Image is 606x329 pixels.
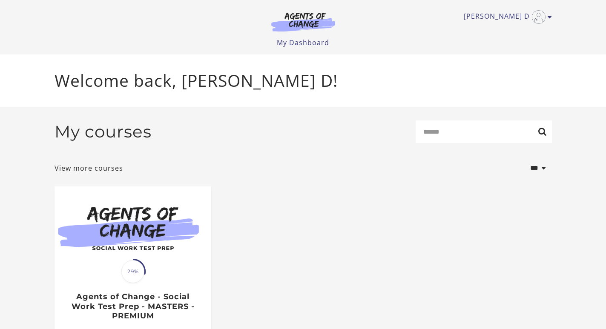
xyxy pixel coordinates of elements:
a: Toggle menu [464,10,548,24]
h3: Agents of Change - Social Work Test Prep - MASTERS - PREMIUM [63,292,202,321]
span: 29% [121,260,144,283]
img: Agents of Change Logo [262,12,344,31]
h2: My courses [55,122,152,142]
p: Welcome back, [PERSON_NAME] D! [55,68,552,93]
a: View more courses [55,163,123,173]
a: My Dashboard [277,38,329,47]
